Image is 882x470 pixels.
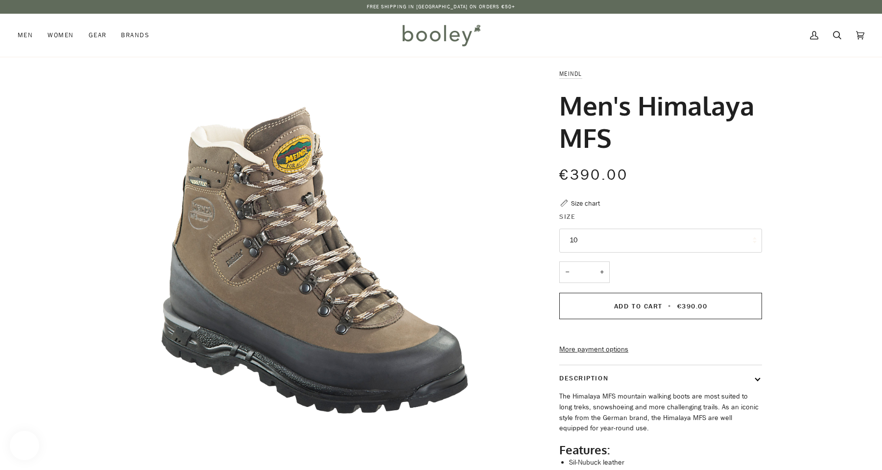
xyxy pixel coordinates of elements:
[559,211,575,222] span: Size
[559,443,762,457] h2: Features:
[114,14,157,57] a: Brands
[81,14,114,57] a: Gear
[677,302,708,311] span: €390.00
[559,344,762,355] a: More payment options
[18,14,40,57] a: Men
[665,302,674,311] span: •
[594,261,610,283] button: +
[559,229,762,253] button: 10
[559,391,762,434] p: The Himalaya MFS mountain walking boots are most suited to long treks, snowshoeing and more chall...
[10,431,39,460] iframe: Button to open loyalty program pop-up
[367,3,516,11] p: Free Shipping in [GEOGRAPHIC_DATA] on Orders €50+
[559,365,762,391] button: Description
[398,21,484,49] img: Booley
[48,30,73,40] span: Women
[559,89,755,154] h1: Men's Himalaya MFS
[569,457,762,468] li: Sil-Nubuck leather
[121,30,149,40] span: Brands
[571,198,600,209] div: Size chart
[89,30,107,40] span: Gear
[559,70,582,78] a: Meindl
[559,261,575,283] button: −
[559,261,610,283] input: Quantity
[18,30,33,40] span: Men
[614,302,663,311] span: Add to Cart
[559,293,762,319] button: Add to Cart • €390.00
[40,14,81,57] a: Women
[559,165,628,185] span: €390.00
